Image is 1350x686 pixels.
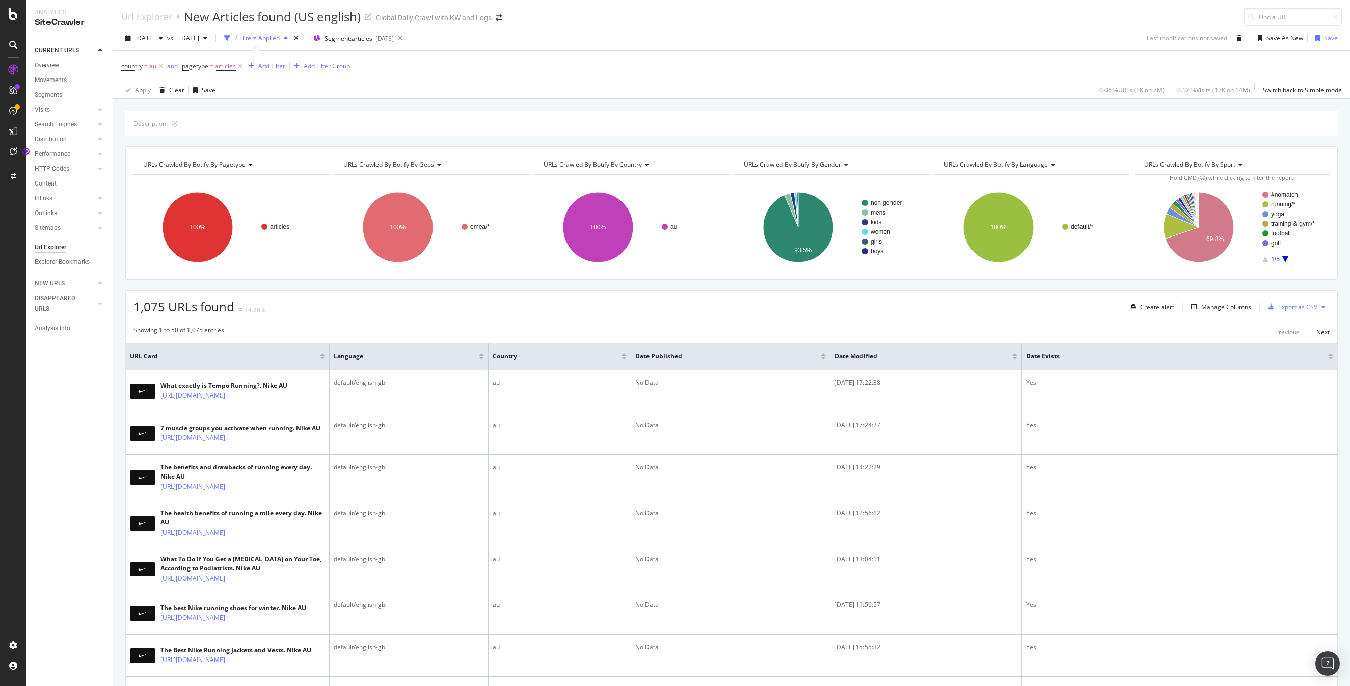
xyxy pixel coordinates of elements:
h4: URLs Crawled By Botify By country [542,156,720,173]
a: Content [35,178,105,189]
div: NEW URLS [35,278,65,289]
div: Url Explorer [121,11,172,22]
div: Yes [1026,643,1333,652]
span: = [210,62,213,70]
a: [URL][DOMAIN_NAME] [160,573,225,584]
div: default/english-gb [334,600,484,610]
a: NEW URLS [35,278,95,289]
button: and [167,61,178,71]
a: [URL][DOMAIN_NAME] [160,613,225,623]
div: Open Intercom Messenger [1315,651,1340,676]
svg: A chart. [534,183,729,272]
div: Global Daily Crawl with KW and Logs [376,13,492,23]
div: Overview [35,60,59,71]
div: Performance [35,149,70,160]
div: CURRENT URLS [35,45,79,56]
button: Save [1311,30,1338,46]
text: girls [871,238,882,245]
span: URLs Crawled By Botify By country [544,160,642,169]
svg: A chart. [934,183,1129,272]
div: [DATE] 12:56:12 [834,509,1017,518]
span: language [334,352,464,361]
input: Find a URL [1244,8,1342,26]
a: Outlinks [35,208,95,219]
h4: URLs Crawled By Botify By gender [742,156,920,173]
h4: URLs Crawled By Botify By pagetype [141,156,319,173]
a: [URL][DOMAIN_NAME] [160,527,225,538]
div: No Data [635,600,826,610]
a: CURRENT URLS [35,45,95,56]
text: emea/* [470,223,490,230]
text: 69.8% [1206,235,1224,243]
button: Next [1316,326,1330,338]
span: = [144,62,148,70]
a: DISAPPEARED URLS [35,293,95,314]
div: No Data [635,420,826,430]
text: 100% [590,224,606,231]
div: Tooltip anchor [21,147,31,156]
div: Manage Columns [1201,303,1251,311]
div: Export as CSV [1278,303,1317,311]
span: URLs Crawled By Botify By gender [744,160,841,169]
div: No Data [635,463,826,472]
span: country [493,352,606,361]
div: 0.12 % Visits ( 17K on 14M ) [1177,86,1250,94]
div: Distribution [35,134,67,145]
span: Date Modified [834,352,997,361]
button: Manage Columns [1187,301,1251,313]
div: default/english-gb [334,463,484,472]
div: default/english-gb [334,509,484,518]
span: vs [167,34,175,42]
svg: A chart. [1135,183,1330,272]
text: au [670,223,677,230]
button: Segment:articles[DATE] [309,30,394,46]
div: Analytics [35,8,104,17]
a: [URL][DOMAIN_NAME] [160,390,225,401]
div: Explorer Bookmarks [35,257,90,268]
div: [DATE] [375,34,394,43]
a: Segments [35,90,105,100]
div: No Data [635,509,826,518]
a: Explorer Bookmarks [35,257,105,268]
button: Clear [155,82,184,98]
span: URLs Crawled By Botify By geos [343,160,434,169]
span: articles [215,59,236,73]
svg: A chart. [133,183,329,272]
text: mens [871,209,885,216]
span: URLs Crawled By Botify By pagetype [143,160,246,169]
div: 0.06 % URLs ( 1K on 2M ) [1099,86,1165,94]
div: [DATE] 11:56:57 [834,600,1017,610]
div: Yes [1026,378,1333,387]
a: Overview [35,60,105,71]
a: [URL][DOMAIN_NAME] [160,482,225,492]
a: Inlinks [35,193,95,204]
div: Add Filter Group [304,62,350,70]
div: Yes [1026,555,1333,564]
button: [DATE] [121,30,167,46]
span: 2025 Aug. 26th [135,34,155,42]
div: Clear [169,86,184,94]
div: au [493,420,627,430]
a: Search Engines [35,119,95,130]
img: main image [130,384,155,398]
svg: A chart. [334,183,529,272]
button: [DATE] [175,30,211,46]
text: articles [270,223,289,230]
text: 100% [190,224,206,231]
button: Create alert [1126,299,1174,315]
button: Export as CSV [1264,299,1317,315]
text: kids [871,219,881,226]
div: au [493,463,627,472]
div: Visits [35,104,50,115]
text: 100% [390,224,406,231]
div: au [493,378,627,387]
span: country [121,62,143,70]
div: arrow-right-arrow-left [496,14,502,21]
button: Save [189,82,215,98]
div: No Data [635,643,826,652]
div: Outlinks [35,208,57,219]
div: Sitemaps [35,223,61,233]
